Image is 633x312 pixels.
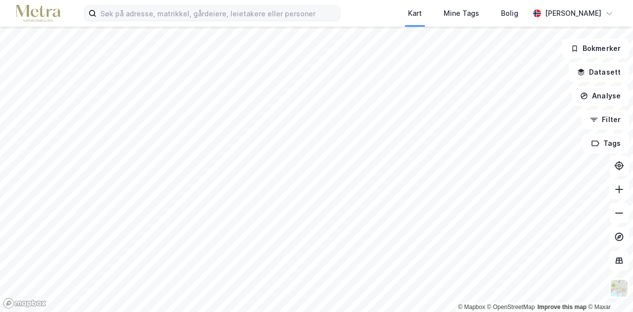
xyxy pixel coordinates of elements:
div: [PERSON_NAME] [545,7,601,19]
div: Kontrollprogram for chat [584,265,633,312]
img: metra-logo.256734c3b2bbffee19d4.png [16,5,60,22]
div: Kart [408,7,422,19]
div: Mine Tags [444,7,479,19]
div: Bolig [501,7,518,19]
input: Søk på adresse, matrikkel, gårdeiere, leietakere eller personer [96,6,340,21]
iframe: Chat Widget [584,265,633,312]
